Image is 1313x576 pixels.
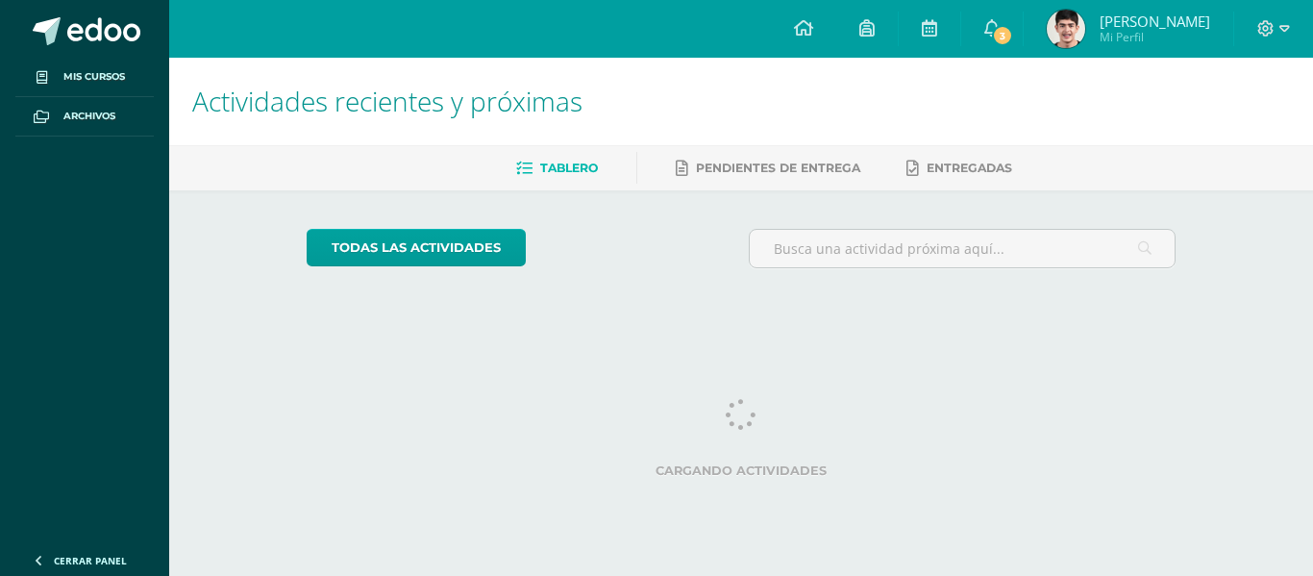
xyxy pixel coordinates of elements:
span: Cerrar panel [54,554,127,567]
a: Mis cursos [15,58,154,97]
span: 3 [992,25,1013,46]
span: Mi Perfil [1100,29,1210,45]
input: Busca una actividad próxima aquí... [750,230,1176,267]
span: Pendientes de entrega [696,161,860,175]
a: Entregadas [906,153,1012,184]
a: Archivos [15,97,154,137]
img: 75547d3f596e18c1ce37b5546449d941.png [1047,10,1085,48]
span: Actividades recientes y próximas [192,83,582,119]
a: todas las Actividades [307,229,526,266]
span: Mis cursos [63,69,125,85]
label: Cargando actividades [307,463,1177,478]
span: Tablero [540,161,598,175]
span: [PERSON_NAME] [1100,12,1210,31]
span: Entregadas [927,161,1012,175]
span: Archivos [63,109,115,124]
a: Tablero [516,153,598,184]
a: Pendientes de entrega [676,153,860,184]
